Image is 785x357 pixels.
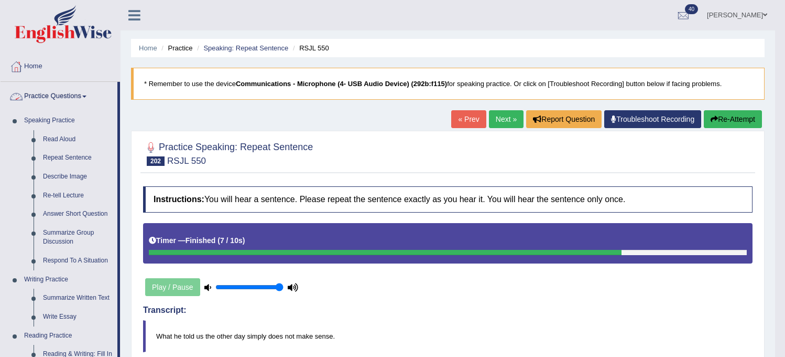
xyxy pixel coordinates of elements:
blockquote: What he told us the other day simply does not make sense. [143,320,753,352]
li: RSJL 550 [290,43,329,53]
a: Write Essay [38,308,117,327]
b: 7 / 10s [220,236,243,245]
a: Writing Practice [19,270,117,289]
a: Reading Practice [19,327,117,345]
a: Respond To A Situation [38,251,117,270]
a: Next » [489,110,524,128]
a: Home [139,44,157,52]
a: Home [1,52,120,78]
button: Re-Attempt [704,110,762,128]
b: Finished [186,236,216,245]
b: Communications - Microphone (4- USB Audio Device) (292b:f115) [236,80,447,88]
b: Instructions: [154,195,204,204]
a: Read Aloud [38,130,117,149]
span: 40 [685,4,698,14]
a: Answer Short Question [38,205,117,224]
li: Practice [159,43,192,53]
small: RSJL 550 [167,156,206,166]
a: Summarize Written Text [38,289,117,308]
a: Re-tell Lecture [38,186,117,205]
a: Summarize Group Discussion [38,224,117,251]
a: Troubleshoot Recording [604,110,701,128]
a: Describe Image [38,167,117,186]
a: Speaking Practice [19,111,117,130]
h4: Transcript: [143,306,753,315]
h5: Timer — [149,237,245,245]
a: Speaking: Repeat Sentence [203,44,288,52]
a: Repeat Sentence [38,149,117,167]
blockquote: * Remember to use the device for speaking practice. Or click on [Troubleshoot Recording] button b... [131,68,765,100]
a: « Prev [451,110,486,128]
h4: You will hear a sentence. Please repeat the sentence exactly as you hear it. You will hear the se... [143,186,753,213]
h2: Practice Speaking: Repeat Sentence [143,140,313,166]
span: 202 [147,156,165,166]
a: Practice Questions [1,82,117,108]
b: ( [217,236,220,245]
button: Report Question [526,110,602,128]
b: ) [243,236,245,245]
